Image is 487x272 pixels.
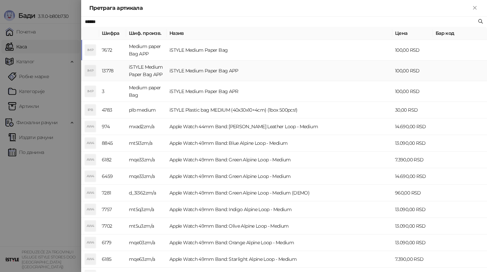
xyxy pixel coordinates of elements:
div: AW4 [85,221,96,231]
td: 960,00 RSD [392,185,433,201]
td: 13.090,00 RSD [392,234,433,251]
td: 13.090,00 RSD [392,218,433,234]
th: Назив [167,27,392,40]
th: Бар код [433,27,487,40]
td: 13778 [99,61,126,81]
td: 13.090,00 RSD [392,201,433,218]
td: Medium paper Bag APP [126,40,167,61]
th: Шиф. произв. [126,27,167,40]
td: mt5u3zm/a [126,218,167,234]
td: d_3l362zm/a [126,185,167,201]
td: Medium paper Bag [126,81,167,102]
td: mqe63zm/a [126,251,167,268]
div: AW4 [85,171,96,182]
td: mqe33zm/a [126,152,167,168]
div: AW4 [85,138,96,149]
td: iSTYLE Medium Paper Bag APP [167,61,392,81]
td: 3 [99,81,126,102]
td: Apple Watch 49mm Band: Starlight Alpine Loop - Medium [167,251,392,268]
td: 6185 [99,251,126,268]
td: 30,00 RSD [392,102,433,118]
td: Apple Watch 49mm Band: Blue Alpine Loop - Medium [167,135,392,152]
div: IMP [85,65,96,76]
td: 100,00 RSD [392,40,433,61]
div: IPB [85,105,96,115]
td: iSTYLE Medium Paper Bag APP [126,61,167,81]
td: 974 [99,118,126,135]
td: mxad2zm/a [126,118,167,135]
td: 14.690,00 RSD [392,168,433,185]
td: 7.390,00 RSD [392,152,433,168]
div: AW4 [85,187,96,198]
td: Apple Watch 49mm Band: Indigo Alpine Loop - Medium [167,201,392,218]
td: plb medium [126,102,167,118]
td: 100,00 RSD [392,61,433,81]
td: Apple Watch 49mm Band: Green Alpine Loop - Medium (DEMO) [167,185,392,201]
td: 7757 [99,201,126,218]
td: 7.390,00 RSD [392,251,433,268]
div: AW4 [85,204,96,215]
div: AW4 [85,254,96,265]
td: mt5l3zm/a [126,135,167,152]
td: 100,00 RSD [392,81,433,102]
div: AW4 [85,237,96,248]
td: 8845 [99,135,126,152]
td: Apple Watch 49mm Band: Green Alpine Loop - Medium [167,152,392,168]
td: Apple Watch 49mm Band: Orange Alpine Loop - Medium [167,234,392,251]
th: Цена [392,27,433,40]
td: 6182 [99,152,126,168]
td: 4783 [99,102,126,118]
div: IMP [85,86,96,97]
td: Apple Watch 49mm Band: Green Alpine Loop - Medium [167,168,392,185]
td: 7672 [99,40,126,61]
td: iSTYLE Medium Paper Bag APR [167,81,392,102]
td: mqe33zm/a [126,168,167,185]
div: Претрага артикала [89,4,471,12]
td: Apple Watch 49mm Band: Olive Alpine Loop - Medium [167,218,392,234]
th: Шифра [99,27,126,40]
td: 6179 [99,234,126,251]
div: AW4 [85,154,96,165]
td: mt5q3zm/a [126,201,167,218]
td: 13.090,00 RSD [392,135,433,152]
td: mqe03zm/a [126,234,167,251]
div: IMP [85,45,96,55]
td: iSTYLE Plastic bag MEDIUM (40x30x10+4cm) (1box 500pcs!) [167,102,392,118]
td: 7281 [99,185,126,201]
button: Close [471,4,479,12]
td: iSTYLE Medium Paper Bag [167,40,392,61]
td: Apple Watch 44mm Band: [PERSON_NAME] Leather Loop - Medium [167,118,392,135]
td: 7702 [99,218,126,234]
td: 14.690,00 RSD [392,118,433,135]
div: AW4 [85,121,96,132]
td: 6459 [99,168,126,185]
